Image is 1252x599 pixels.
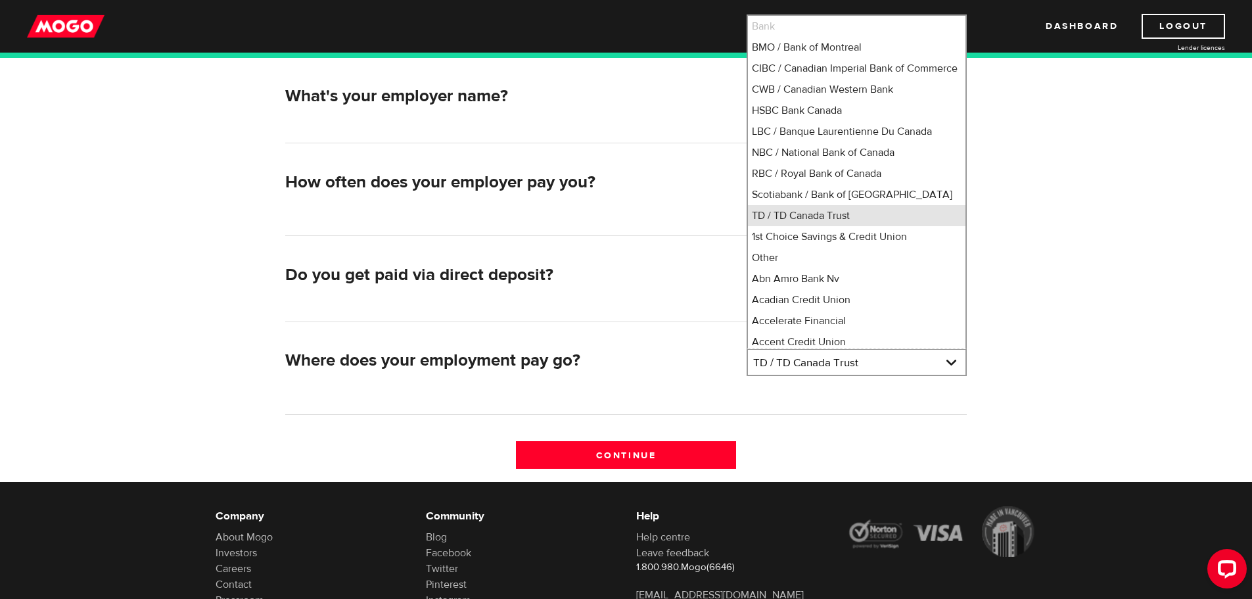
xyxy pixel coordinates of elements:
a: Logout [1142,14,1225,39]
a: Blog [426,531,447,544]
li: Other [748,247,965,268]
a: Careers [216,562,251,575]
p: 1.800.980.Mogo(6646) [636,561,827,574]
li: Scotiabank / Bank of [GEOGRAPHIC_DATA] [748,184,965,205]
a: Facebook [426,546,471,560]
h6: Company [216,508,406,524]
li: CIBC / Canadian Imperial Bank of Commerce [748,58,965,79]
li: LBC / Banque Laurentienne Du Canada [748,121,965,142]
li: BMO / Bank of Montreal [748,37,965,58]
li: Acadian Credit Union [748,289,965,310]
li: HSBC Bank Canada [748,100,965,121]
li: RBC / Royal Bank of Canada [748,163,965,184]
h6: Help [636,508,827,524]
h6: Community [426,508,616,524]
a: Lender licences [1126,43,1225,53]
h2: Do you get paid via direct deposit? [285,265,736,285]
h2: What's your employer name? [285,86,736,107]
li: TD / TD Canada Trust [748,205,965,226]
a: Twitter [426,562,458,575]
a: Help centre [636,531,690,544]
a: Contact [216,578,252,591]
iframe: LiveChat chat widget [1197,544,1252,599]
a: Investors [216,546,257,560]
li: Accent Credit Union [748,331,965,352]
img: legal-icons-92a2ffecb4d32d839781d1b4e4802d7b.png [846,506,1037,558]
a: Pinterest [426,578,467,591]
a: Leave feedback [636,546,709,560]
li: CWB / Canadian Western Bank [748,79,965,100]
li: 1st Choice Savings & Credit Union [748,226,965,247]
a: About Mogo [216,531,273,544]
li: Abn Amro Bank Nv [748,268,965,289]
li: Bank [748,16,965,37]
img: mogo_logo-11ee424be714fa7cbb0f0f49df9e16ec.png [27,14,104,39]
li: NBC / National Bank of Canada [748,142,965,163]
h2: Where does your employment pay go? [285,350,736,371]
li: Accelerate Financial [748,310,965,331]
h2: How often does your employer pay you? [285,172,736,193]
input: Continue [516,441,736,469]
a: Dashboard [1046,14,1118,39]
